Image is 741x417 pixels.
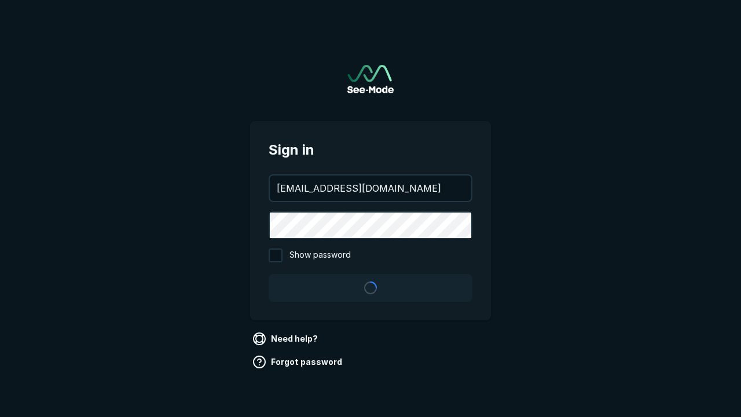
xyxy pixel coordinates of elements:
img: See-Mode Logo [347,65,394,93]
input: your@email.com [270,175,471,201]
span: Show password [289,248,351,262]
a: Need help? [250,330,322,348]
a: Forgot password [250,353,347,371]
span: Sign in [269,140,472,160]
a: Go to sign in [347,65,394,93]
